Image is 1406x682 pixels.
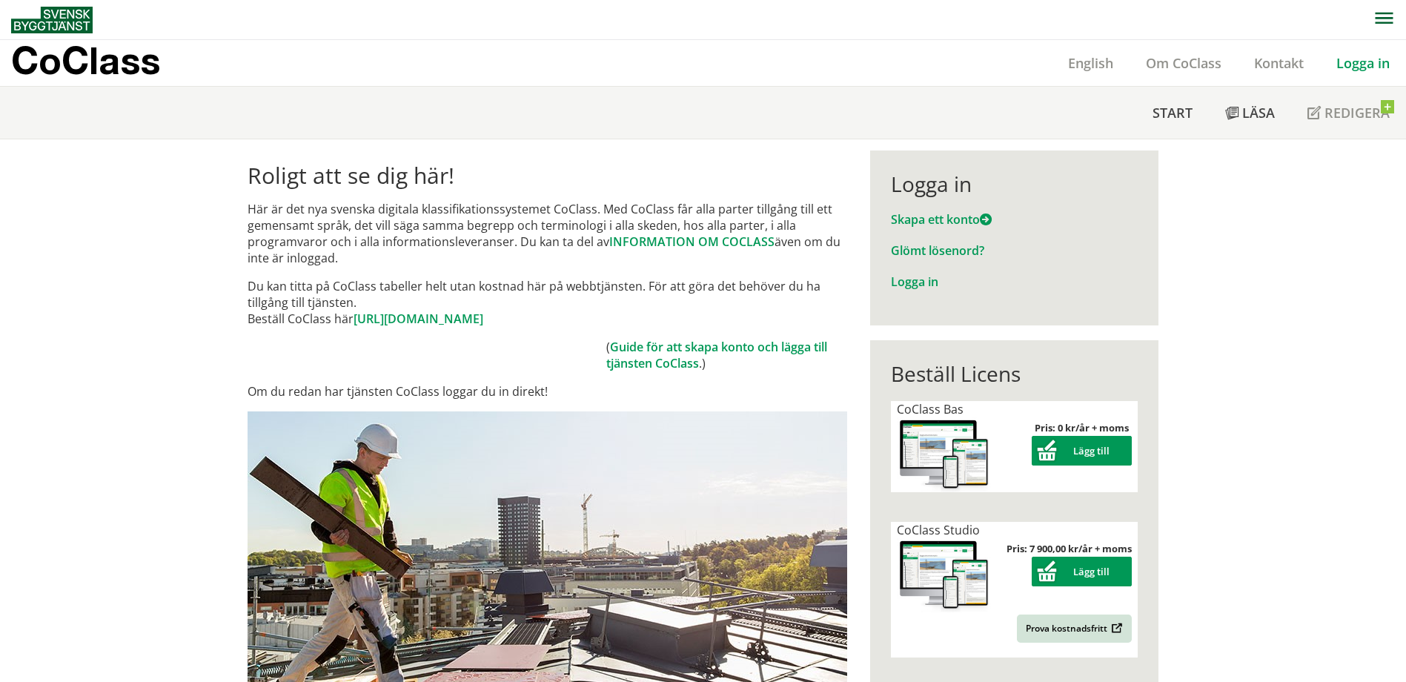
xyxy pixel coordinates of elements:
[606,339,827,371] a: Guide för att skapa konto och lägga till tjänsten CoClass
[891,274,938,290] a: Logga in
[11,40,192,86] a: CoClass
[1153,104,1193,122] span: Start
[248,278,847,327] p: Du kan titta på CoClass tabeller helt utan kostnad här på webbtjänsten. För att göra det behöver ...
[1017,615,1132,643] a: Prova kostnadsfritt
[1320,54,1406,72] a: Logga in
[248,383,847,400] p: Om du redan har tjänsten CoClass loggar du in direkt!
[1130,54,1238,72] a: Om CoClass
[897,538,992,613] img: coclass-license.jpg
[11,52,160,69] p: CoClass
[891,361,1138,386] div: Beställ Licens
[891,171,1138,196] div: Logga in
[897,522,980,538] span: CoClass Studio
[354,311,483,327] a: [URL][DOMAIN_NAME]
[1007,542,1132,555] strong: Pris: 7 900,00 kr/år + moms
[1242,104,1275,122] span: Läsa
[606,339,847,371] td: ( .)
[897,401,964,417] span: CoClass Bas
[891,242,984,259] a: Glömt lösenord?
[1136,87,1209,139] a: Start
[891,211,992,228] a: Skapa ett konto
[1109,623,1123,634] img: Outbound.png
[1032,565,1132,578] a: Lägg till
[1032,557,1132,586] button: Lägg till
[248,201,847,266] p: Här är det nya svenska digitala klassifikationssystemet CoClass. Med CoClass får alla parter till...
[1032,436,1132,466] button: Lägg till
[1032,444,1132,457] a: Lägg till
[1052,54,1130,72] a: English
[1209,87,1291,139] a: Läsa
[1035,421,1129,434] strong: Pris: 0 kr/år + moms
[897,417,992,492] img: coclass-license.jpg
[11,7,93,33] img: Svensk Byggtjänst
[248,162,847,189] h1: Roligt att se dig här!
[609,234,775,250] a: INFORMATION OM COCLASS
[1238,54,1320,72] a: Kontakt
